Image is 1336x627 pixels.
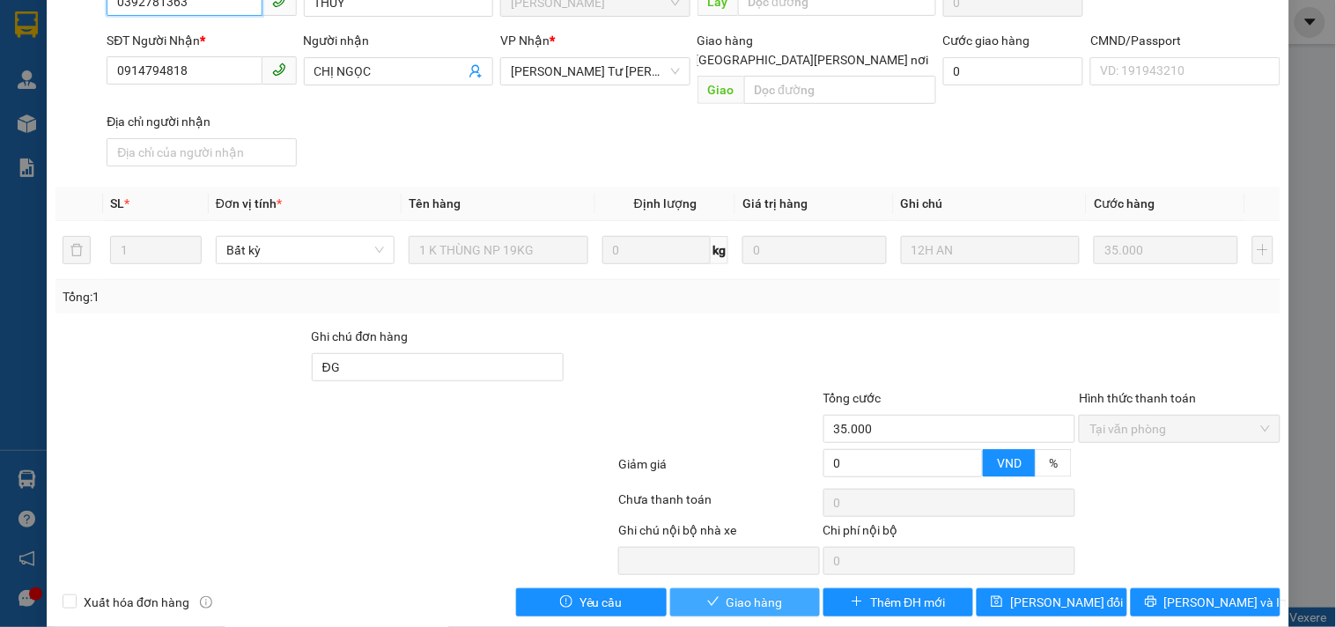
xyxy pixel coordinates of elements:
[500,33,550,48] span: VP Nhận
[511,58,679,85] span: Ngã Tư Huyện
[409,236,587,264] input: VD: Bàn, Ghế
[516,588,666,616] button: exclamation-circleYêu cầu
[409,196,461,210] span: Tên hàng
[63,236,91,264] button: delete
[991,595,1003,609] span: save
[894,187,1087,221] th: Ghi chú
[312,353,565,381] input: Ghi chú đơn hàng
[1094,236,1238,264] input: 0
[1094,196,1155,210] span: Cước hàng
[707,595,720,609] span: check
[977,588,1126,616] button: save[PERSON_NAME] đổi
[77,593,196,612] span: Xuất hóa đơn hàng
[901,236,1080,264] input: Ghi Chú
[63,287,517,306] div: Tổng: 1
[823,588,973,616] button: plusThêm ĐH mới
[823,391,882,405] span: Tổng cước
[107,112,296,131] div: Địa chỉ người nhận
[1252,236,1273,264] button: plus
[870,593,945,612] span: Thêm ĐH mới
[1164,593,1288,612] span: [PERSON_NAME] và In
[1079,391,1196,405] label: Hình thức thanh toán
[1090,31,1280,50] div: CMND/Passport
[110,196,124,210] span: SL
[107,31,296,50] div: SĐT Người Nhận
[1010,593,1124,612] span: [PERSON_NAME] đổi
[304,31,493,50] div: Người nhận
[823,520,1076,547] div: Chi phí nội bộ
[616,454,821,485] div: Giảm giá
[560,595,572,609] span: exclamation-circle
[216,196,282,210] span: Đơn vị tính
[579,593,623,612] span: Yêu cầu
[1145,595,1157,609] span: printer
[689,50,936,70] span: [GEOGRAPHIC_DATA][PERSON_NAME] nơi
[698,33,754,48] span: Giao hàng
[670,588,820,616] button: checkGiao hàng
[997,456,1022,470] span: VND
[943,57,1084,85] input: Cước giao hàng
[742,196,808,210] span: Giá trị hàng
[711,236,728,264] span: kg
[616,490,821,520] div: Chưa thanh toán
[312,329,409,343] label: Ghi chú đơn hàng
[943,33,1030,48] label: Cước giao hàng
[1049,456,1058,470] span: %
[698,76,744,104] span: Giao
[618,520,819,547] div: Ghi chú nội bộ nhà xe
[1089,416,1269,442] span: Tại văn phòng
[742,236,887,264] input: 0
[851,595,863,609] span: plus
[727,593,783,612] span: Giao hàng
[107,138,296,166] input: Địa chỉ của người nhận
[744,76,936,104] input: Dọc đường
[1131,588,1281,616] button: printer[PERSON_NAME] và In
[469,64,483,78] span: user-add
[634,196,697,210] span: Định lượng
[272,63,286,77] span: phone
[200,596,212,609] span: info-circle
[226,237,384,263] span: Bất kỳ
